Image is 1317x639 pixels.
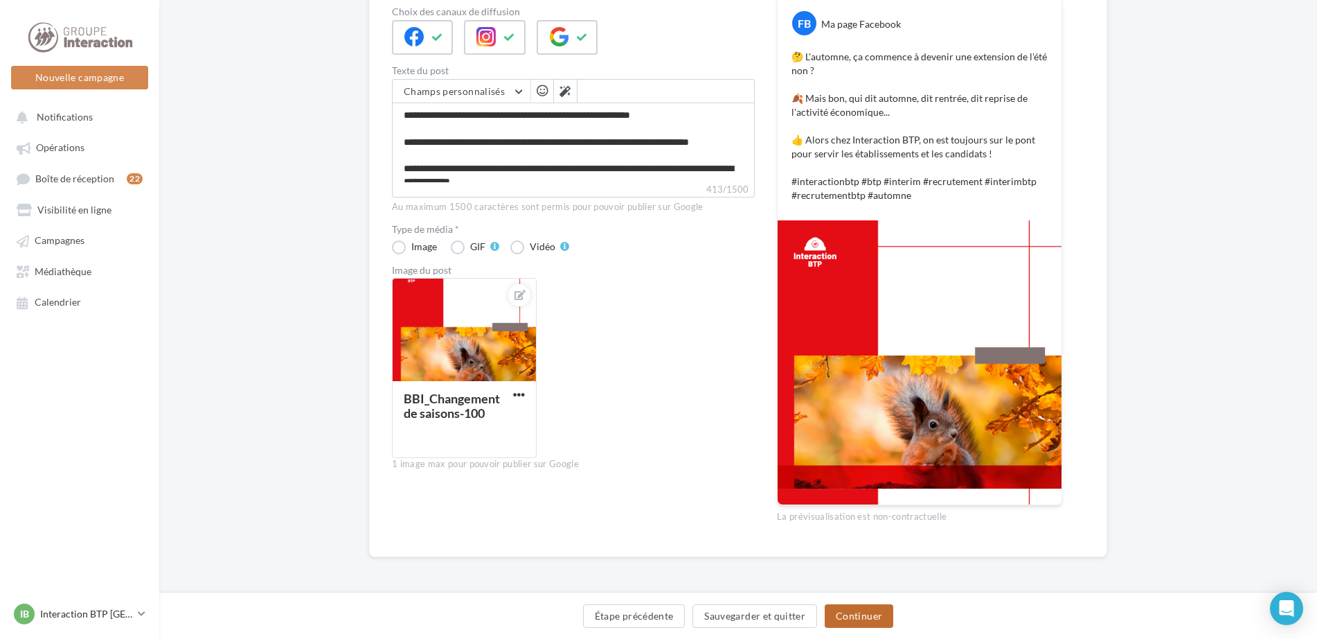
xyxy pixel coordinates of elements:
div: 1 image max pour pouvoir publier sur Google [392,458,755,471]
button: Continuer [825,604,893,628]
button: Étape précédente [583,604,686,628]
a: Médiathèque [8,259,151,283]
p: Interaction BTP [GEOGRAPHIC_DATA] [40,607,132,621]
a: IB Interaction BTP [GEOGRAPHIC_DATA] [11,601,148,627]
div: Open Intercom Messenger [1270,592,1303,625]
span: Notifications [37,111,93,123]
div: Au maximum 1500 caractères sont permis pour pouvoir publier sur Google [392,201,755,213]
div: 22 [127,173,143,184]
div: Vidéo [530,242,555,252]
span: Visibilité en ligne [37,204,111,216]
div: Image [411,242,437,252]
span: Campagnes [35,235,84,247]
a: Calendrier [8,289,151,314]
a: Boîte de réception22 [8,166,151,191]
span: IB [20,607,29,621]
div: Image du post [392,265,755,275]
button: Nouvelle campagne [11,66,148,89]
a: Visibilité en ligne [8,197,151,222]
div: La prévisualisation est non-contractuelle [777,505,1062,523]
button: Notifications [8,104,145,129]
span: Calendrier [35,297,81,308]
span: Médiathèque [35,265,91,277]
span: Boîte de réception [35,173,114,184]
button: Champs personnalisés [393,80,530,103]
div: BBI_Changement de saisons-100 [404,391,500,421]
div: Ma page Facebook [821,17,901,31]
label: Type de média * [392,225,755,234]
label: 413/1500 [392,182,755,198]
a: Campagnes [8,227,151,252]
p: 🤔 L'automne, ça commence à devenir une extension de l'été non ? 🍂 Mais bon, qui dit automne, dit ... [791,50,1048,202]
label: Texte du post [392,66,755,76]
button: Sauvegarder et quitter [692,604,817,628]
a: Opérations [8,134,151,159]
span: Opérations [36,142,84,154]
div: FB [792,11,816,35]
div: GIF [470,242,485,252]
label: Choix des canaux de diffusion [392,7,755,17]
span: Champs personnalisés [404,85,505,97]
